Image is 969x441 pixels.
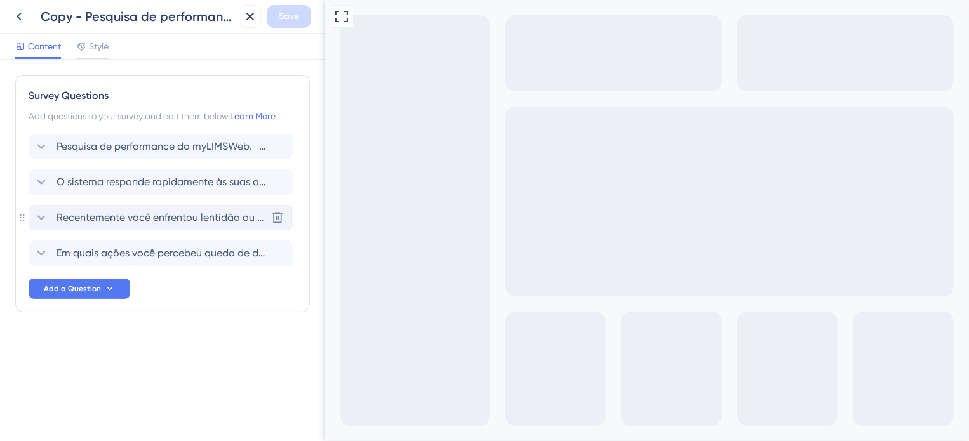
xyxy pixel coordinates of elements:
div: O sistema responde rapidamente às suas ações? [15,33,244,63]
a: Learn More [230,111,276,121]
div: Multiple choices rating [110,74,144,107]
div: Survey Questions [29,88,297,103]
span: Em quais ações você percebeu queda de desempenho? (ex: ao acessar alguma das telas, gerar relatór... [57,246,266,261]
span: Content [28,39,61,54]
span: O sistema responde rapidamente às suas ações? [57,174,266,190]
span: Add a Question [44,284,101,294]
div: Copy - Pesquisa de performance do myLIMS [41,8,234,25]
div: radio group [110,74,144,107]
div: Go to Question 1 [10,10,25,25]
span: Question 2 / 4 [118,10,137,25]
div: Add questions to your survey and edit them below. [29,109,297,124]
span: Save [279,9,299,24]
div: Close survey [229,10,244,25]
button: Save [267,5,311,28]
button: Add a Question [29,279,130,299]
span: Style [89,39,109,54]
span: Recentemente você enfrentou lentidão ou travamentos ao utilizar o sistema? [57,210,266,225]
span: Pesquisa de performance do myLIMSWeb. Pedimos sua avaliação! [57,139,266,154]
label: Sim [124,74,142,88]
label: Não [124,93,144,107]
